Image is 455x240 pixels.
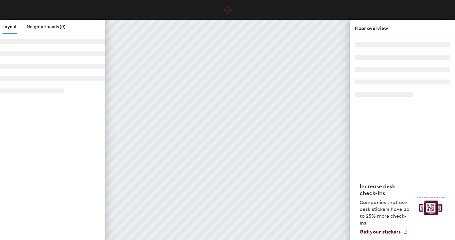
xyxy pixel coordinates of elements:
span: Layout [2,24,17,29]
div: Floor overview [355,25,450,32]
p: Companies that use desk stickers have up to 25% more check-ins. [360,199,413,226]
h4: Increase desk check-ins [360,183,413,197]
a: Get your stickers [360,229,408,235]
img: Sticker logo [417,197,445,218]
span: Get your stickers [360,229,401,235]
span: Neighborhoods (0) [27,24,66,29]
